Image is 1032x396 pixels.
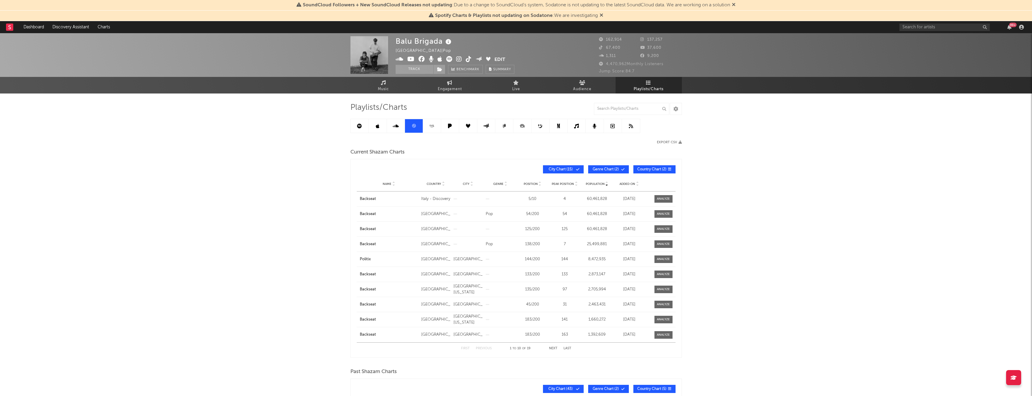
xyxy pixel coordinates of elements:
span: Genre Chart ( 2 ) [592,387,620,391]
div: [GEOGRAPHIC_DATA] [453,302,483,308]
div: 125 [550,226,579,232]
div: 141 [550,317,579,323]
a: Live [483,77,549,93]
div: 45 / 200 [518,302,547,308]
div: 2,705,994 [582,287,612,293]
a: Charts [93,21,114,33]
div: [DATE] [615,302,644,308]
span: Playlists/Charts [634,86,663,93]
span: : We are investigating [435,13,598,18]
div: [GEOGRAPHIC_DATA] [421,302,450,308]
div: [DATE] [615,317,644,323]
span: Name [383,182,391,186]
a: Backseat [360,271,418,277]
a: Politix [360,256,418,262]
div: 60,461,828 [582,211,612,217]
span: City Chart ( 15 ) [547,168,575,171]
span: Past Shazam Charts [350,368,397,375]
div: [GEOGRAPHIC_DATA], [US_STATE] [453,284,483,295]
div: 183 / 200 [518,317,547,323]
button: First [461,347,470,350]
div: [DATE] [615,332,644,338]
input: Search for artists [899,24,990,31]
a: Backseat [360,302,418,308]
a: Playlists/Charts [616,77,682,93]
div: 60,461,828 [582,196,612,202]
div: 144 / 200 [518,256,547,262]
a: Backseat [360,317,418,323]
div: Pop [486,211,515,217]
span: of [522,347,526,350]
div: 183 / 200 [518,332,547,338]
span: 67,400 [599,46,620,50]
button: Summary [486,65,514,74]
div: [GEOGRAPHIC_DATA] [453,256,483,262]
a: Dashboard [19,21,48,33]
span: Country Chart ( 5 ) [637,387,667,391]
span: 37,600 [640,46,661,50]
span: Added On [620,182,635,186]
div: [GEOGRAPHIC_DATA] [421,241,450,247]
span: Spotify Charts & Playlists not updating on Sodatone [435,13,553,18]
span: : Due to a change to SoundCloud's system, Sodatone is not updating to the latest SoundCloud data.... [303,3,730,8]
span: Position [524,182,538,186]
div: [DATE] [615,256,644,262]
div: 135 / 200 [518,287,547,293]
div: 125 / 200 [518,226,547,232]
div: Balu Brigada [396,36,453,46]
div: 7 [550,241,579,247]
button: Edit [494,56,505,64]
div: 2,873,147 [582,271,612,277]
a: Backseat [360,287,418,293]
div: 25,499,881 [582,241,612,247]
div: 1,392,609 [582,332,612,338]
span: 1,311 [599,54,616,58]
span: Summary [493,68,511,71]
div: [GEOGRAPHIC_DATA] [421,317,450,323]
div: 133 / 200 [518,271,547,277]
div: 54 / 200 [518,211,547,217]
div: Backseat [360,226,418,232]
div: Backseat [360,211,418,217]
button: Country Chart(5) [633,385,676,393]
span: Current Shazam Charts [350,149,405,156]
div: [DATE] [615,196,644,202]
div: 2,463,431 [582,302,612,308]
span: 9,200 [640,54,659,58]
div: [GEOGRAPHIC_DATA] [453,332,483,338]
div: 31 [550,302,579,308]
div: 8,472,935 [582,256,612,262]
button: Last [563,347,571,350]
div: [GEOGRAPHIC_DATA] | Pop [396,47,458,55]
span: Genre Chart ( 2 ) [592,168,620,171]
button: City Chart(43) [543,385,584,393]
span: 4,470,962 Monthly Listeners [599,62,663,66]
a: Backseat [360,241,418,247]
div: 1 10 19 [504,345,537,352]
span: Audience [573,86,591,93]
span: 162,914 [599,38,622,42]
span: Population [586,182,605,186]
div: [DATE] [615,226,644,232]
div: 144 [550,256,579,262]
span: Dismiss [732,3,736,8]
div: 133 [550,271,579,277]
span: Jump Score: 84.7 [599,69,635,73]
span: SoundCloud Followers + New SoundCloud Releases not updating [303,3,452,8]
button: Genre Chart(2) [588,165,629,173]
a: Backseat [360,196,418,202]
a: Engagement [417,77,483,93]
div: 97 [550,287,579,293]
span: City [463,182,469,186]
span: to [513,347,516,350]
div: 60,461,828 [582,226,612,232]
button: Previous [476,347,492,350]
span: Dismiss [600,13,603,18]
div: [GEOGRAPHIC_DATA] [453,271,483,277]
div: [GEOGRAPHIC_DATA] [421,256,450,262]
